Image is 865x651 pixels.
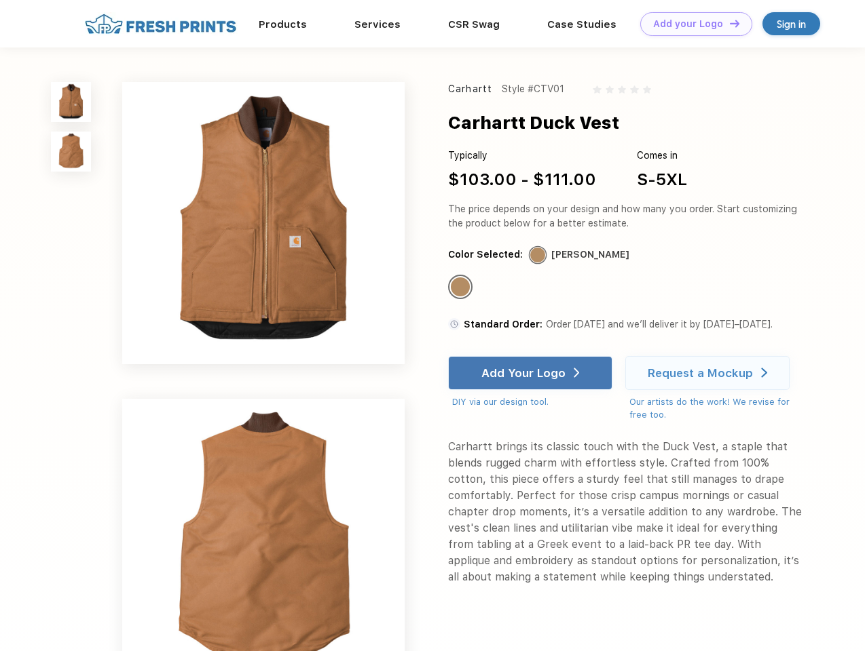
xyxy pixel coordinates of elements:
span: Order [DATE] and we’ll deliver it by [DATE]–[DATE]. [546,319,773,330]
img: gray_star.svg [593,85,601,94]
div: Comes in [637,149,687,163]
div: Request a Mockup [648,366,753,380]
img: standard order [448,318,460,330]
img: fo%20logo%202.webp [81,12,240,36]
div: Sign in [777,16,806,32]
span: Standard Order: [464,319,542,330]
img: func=resize&h=100 [51,132,91,172]
img: white arrow [761,368,767,378]
div: Color Selected: [448,248,523,262]
div: Carhartt Brown [451,277,470,296]
img: func=resize&h=640 [122,82,405,364]
div: Carhartt brings its classic touch with the Duck Vest, a staple that blends rugged charm with effo... [448,439,803,585]
div: DIY via our design tool. [452,395,612,409]
div: [PERSON_NAME] [551,248,629,262]
div: $103.00 - $111.00 [448,167,596,192]
img: gray_star.svg [643,85,651,94]
div: Carhartt Duck Vest [448,110,619,136]
img: white arrow [574,368,580,378]
img: gray_star.svg [606,85,614,94]
img: func=resize&h=100 [51,82,91,122]
img: gray_star.svg [618,85,626,94]
div: The price depends on your design and how many you order. Start customizing the product below for ... [448,202,803,231]
a: Sign in [762,12,820,35]
div: Add your Logo [653,18,723,30]
div: Carhartt [448,82,492,96]
img: DT [730,20,739,27]
div: Our artists do the work! We revise for free too. [629,395,803,422]
a: Products [259,18,307,31]
div: Add Your Logo [481,366,566,380]
img: gray_star.svg [630,85,638,94]
div: Typically [448,149,596,163]
div: Style #CTV01 [502,82,564,96]
div: S-5XL [637,167,687,192]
